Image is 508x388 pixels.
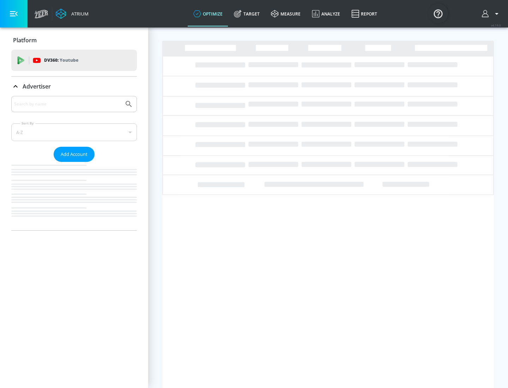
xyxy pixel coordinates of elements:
button: Add Account [54,147,95,162]
p: Platform [13,36,37,44]
button: Open Resource Center [428,4,448,23]
div: DV360: Youtube [11,50,137,71]
a: measure [265,1,306,26]
div: Advertiser [11,96,137,230]
div: Platform [11,30,137,50]
div: Atrium [68,11,89,17]
a: Atrium [56,8,89,19]
span: v 4.19.0 [491,23,501,27]
a: Report [346,1,383,26]
div: A-Z [11,123,137,141]
span: Add Account [61,150,87,158]
a: Target [228,1,265,26]
label: Sort By [20,121,35,126]
p: Advertiser [23,83,51,90]
nav: list of Advertiser [11,162,137,230]
a: optimize [188,1,228,26]
div: Advertiser [11,77,137,96]
p: DV360: [44,56,78,64]
p: Youtube [60,56,78,64]
a: Analyze [306,1,346,26]
input: Search by name [14,99,121,109]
